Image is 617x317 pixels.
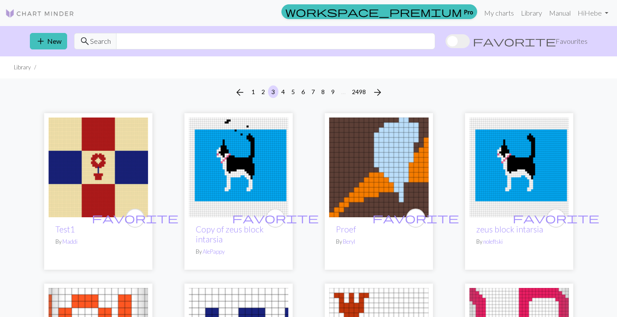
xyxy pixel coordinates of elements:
button: 7 [308,85,318,98]
a: Proef [329,162,429,170]
span: favorite [232,211,319,225]
p: By [196,248,281,256]
a: zeus block intarsia [469,162,569,170]
button: favourite [546,209,565,228]
span: favorite [513,211,599,225]
span: favorite [473,35,556,47]
i: favourite [513,209,599,227]
span: arrow_back [235,86,245,98]
a: My charts [481,4,517,22]
label: Show favourites [446,33,588,49]
li: Library [14,63,31,72]
span: Favourites [556,36,588,46]
span: search [80,35,90,47]
span: favorite [372,211,459,225]
span: add [36,35,46,47]
a: Test1 [55,224,75,234]
i: favourite [92,209,178,227]
a: Manual [546,4,574,22]
a: Pro [281,4,477,19]
button: favourite [126,209,145,228]
button: 2498 [349,85,369,98]
span: arrow_forward [372,86,383,98]
button: 8 [318,85,328,98]
span: favorite [92,211,178,225]
button: Next [369,85,386,99]
i: Previous [235,87,245,98]
a: AlePappy [203,248,225,255]
img: Proef [329,118,429,217]
span: Search [90,36,111,46]
a: noleftski [483,238,503,245]
a: Flower Tile [48,162,148,170]
a: Beryl [343,238,355,245]
a: HiHebe [574,4,612,22]
button: Previous [231,85,249,99]
button: 6 [298,85,308,98]
a: zeus block intarsia [476,224,543,234]
p: By [476,238,562,246]
a: zeus block intarsia [189,162,288,170]
img: zeus block intarsia [189,118,288,217]
button: New [30,33,67,49]
nav: Page navigation [231,85,386,99]
i: Next [372,87,383,98]
button: 5 [288,85,298,98]
button: 3 [268,85,278,98]
a: Library [517,4,546,22]
a: Maddi [62,238,78,245]
img: zeus block intarsia [469,118,569,217]
img: Flower Tile [48,118,148,217]
span: workspace_premium [285,6,462,18]
button: favourite [266,209,285,228]
button: 4 [278,85,288,98]
i: favourite [372,209,459,227]
p: By [55,238,141,246]
button: 9 [328,85,338,98]
button: 1 [248,85,258,98]
i: favourite [232,209,319,227]
a: Proef [336,224,356,234]
p: By [336,238,422,246]
button: favourite [406,209,425,228]
img: Logo [5,8,74,19]
a: Copy of zeus block intarsia [196,224,264,244]
button: 2 [258,85,268,98]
